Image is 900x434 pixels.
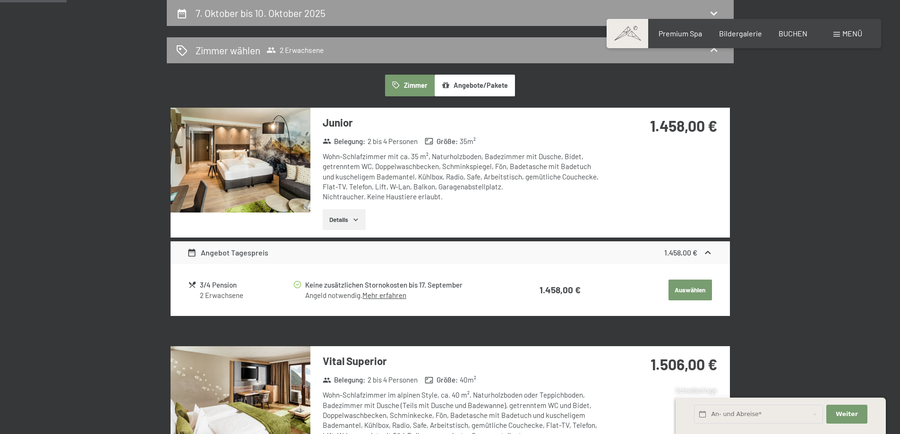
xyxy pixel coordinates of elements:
strong: Größe : [425,136,458,146]
strong: Größe : [425,375,458,385]
button: Angebote/Pakete [435,75,515,96]
a: BUCHEN [779,29,807,38]
a: Mehr erfahren [362,291,406,299]
span: 35 m² [460,136,476,146]
span: Schnellanfrage [676,387,717,394]
div: Wohn-Schlafzimmer mit ca. 35 m², Naturholzboden, Badezimmer mit Dusche, Bidet, getrenntem WC, Dop... [323,152,604,202]
div: Angebot Tagespreis1.458,00 € [171,241,730,264]
strong: 1.458,00 € [650,117,717,135]
h3: Vital Superior [323,354,604,368]
button: Weiter [826,405,867,424]
div: Angebot Tagespreis [187,247,268,258]
strong: 1.458,00 € [664,248,697,257]
a: Premium Spa [659,29,702,38]
h2: 7. Oktober bis 10. Oktober 2025 [196,7,326,19]
h2: Zimmer wählen [196,43,260,57]
strong: 1.458,00 € [540,284,581,295]
button: Zimmer [385,75,434,96]
button: Details [323,209,366,230]
div: 2 Erwachsene [200,290,292,300]
button: Auswählen [669,280,712,300]
span: 2 bis 4 Personen [368,375,418,385]
div: Angeld notwendig. [305,290,502,300]
h3: Junior [323,115,604,130]
strong: 1.506,00 € [651,355,717,373]
strong: Belegung : [323,136,366,146]
a: Bildergalerie [719,29,762,38]
div: Keine zusätzlichen Stornokosten bis 17. September [305,280,502,290]
span: 2 bis 4 Personen [368,136,418,146]
span: 2 Erwachsene [266,45,324,55]
span: 40 m² [460,375,476,385]
span: Weiter [836,410,858,418]
div: 3/4 Pension [200,280,292,290]
img: mss_renderimg.php [171,108,310,213]
strong: Belegung : [323,375,366,385]
span: Menü [842,29,862,38]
